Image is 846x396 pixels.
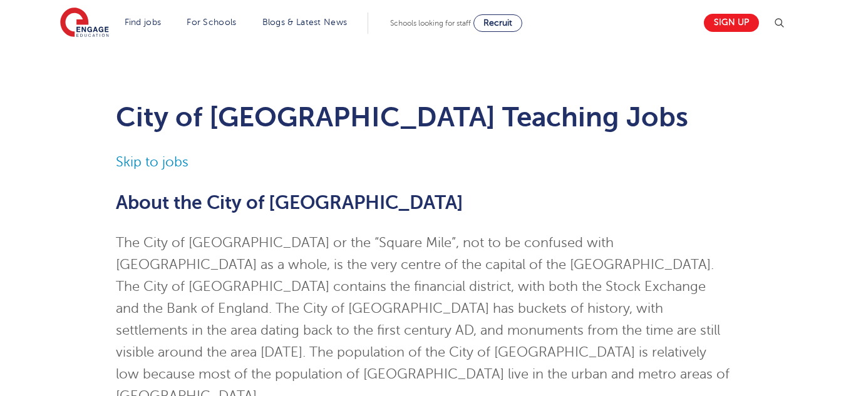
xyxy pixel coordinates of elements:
[60,8,109,39] img: Engage Education
[116,101,730,133] h1: City of [GEOGRAPHIC_DATA] Teaching Jobs
[390,19,471,28] span: Schools looking for staff
[187,18,236,27] a: For Schools
[473,14,522,32] a: Recruit
[116,155,188,170] a: Skip to jobs
[116,192,730,213] h2: About the City of [GEOGRAPHIC_DATA]
[125,18,162,27] a: Find jobs
[483,18,512,28] span: Recruit
[704,14,759,32] a: Sign up
[262,18,348,27] a: Blogs & Latest News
